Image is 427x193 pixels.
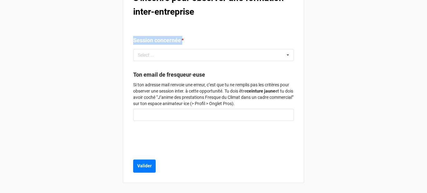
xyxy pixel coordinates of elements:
[133,36,181,45] label: Session concernée
[133,160,156,173] button: Valider
[133,82,294,107] p: Si ton adresse mail renvoie une erreur, c’est que tu ne remplis pas les critères pour observer un...
[137,163,152,169] b: Valider
[136,52,163,59] div: Select ...
[133,125,228,150] iframe: reCAPTCHA
[133,70,205,79] label: Ton email de fresqueur·euse
[247,89,275,94] strong: ceinture jaune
